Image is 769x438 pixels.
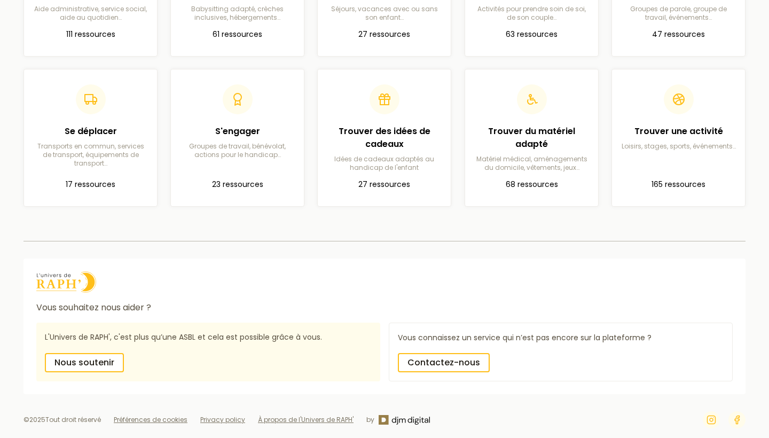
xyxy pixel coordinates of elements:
[45,353,124,372] a: Nous soutenir
[611,69,746,207] a: Trouver une activitéLoisirs, stages, sports, événements…165 ressources
[398,353,490,372] a: Contactez-nous
[23,69,158,207] a: Se déplacerTransports en commun, services de transport, équipements de transport…17 ressources
[366,415,430,425] a: by
[258,415,354,424] a: À propos de l'Univers de RAPH'
[474,125,590,151] h2: Trouver du matériel adapté
[465,69,599,207] a: Trouver du matériel adaptéMatériel médical, aménagements du domicile, vêtements, jeux…68 ressources
[36,301,733,314] p: Vous souhaitez nous aider ?
[474,155,590,172] p: Matériel médical, aménagements du domicile, vêtements, jeux…
[621,5,736,22] p: Groupes de parole, groupe de travail, événements…
[326,155,442,172] p: Idées de cadeaux adaptés au handicap de l'enfant
[54,356,114,369] span: Nous soutenir
[179,178,295,191] p: 23 ressources
[474,28,590,41] p: 63 ressources
[114,416,187,424] button: Préférences de cookies
[326,178,442,191] p: 27 ressources
[474,5,590,22] p: Activités pour prendre soin de soi, de son couple…
[33,178,148,191] p: 17 ressources
[179,5,295,22] p: Babysitting adapté, crèches inclusives, hébergements…
[326,5,442,22] p: Séjours, vacances avec ou sans son enfant…
[179,125,295,138] h2: S'engager
[23,416,101,424] li: © 2025 Tout droit réservé
[33,142,148,168] p: Transports en commun, services de transport, équipements de transport…
[317,69,451,207] a: Trouver des idées de cadeauxIdées de cadeaux adaptés au handicap de l'enfant27 ressources
[326,125,442,151] h2: Trouver des idées de cadeaux
[474,178,590,191] p: 68 ressources
[703,411,720,428] a: Instagram de l'Univers de RAPH'
[33,125,148,138] h2: Se déplacer
[621,178,736,191] p: 165 ressources
[36,271,96,293] img: logo Univers de Raph
[45,331,372,345] p: L'Univers de RAPH', c'est plus qu’une ASBL et cela est possible grâce à vous.
[33,5,148,22] p: Aide administrative, service social, aide au quotidien…
[179,28,295,41] p: 61 ressources
[33,28,148,41] p: 111 ressources
[200,415,245,424] a: Privacy policy
[621,125,736,138] h2: Trouver une activité
[398,332,724,345] p: Vous connaissez un service qui n’est pas encore sur la plateforme ?
[728,411,746,428] a: Facebook de l'Univers de RAPH'
[379,415,430,425] img: DJM digital logo
[621,28,736,41] p: 47 ressources
[170,69,304,207] a: S'engagerGroupes de travail, bénévolat, actions pour le handicap…23 ressources
[326,28,442,41] p: 27 ressources
[366,416,374,424] span: by
[407,356,480,369] span: Contactez-nous
[621,142,736,151] p: Loisirs, stages, sports, événements…
[179,142,295,159] p: Groupes de travail, bénévolat, actions pour le handicap…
